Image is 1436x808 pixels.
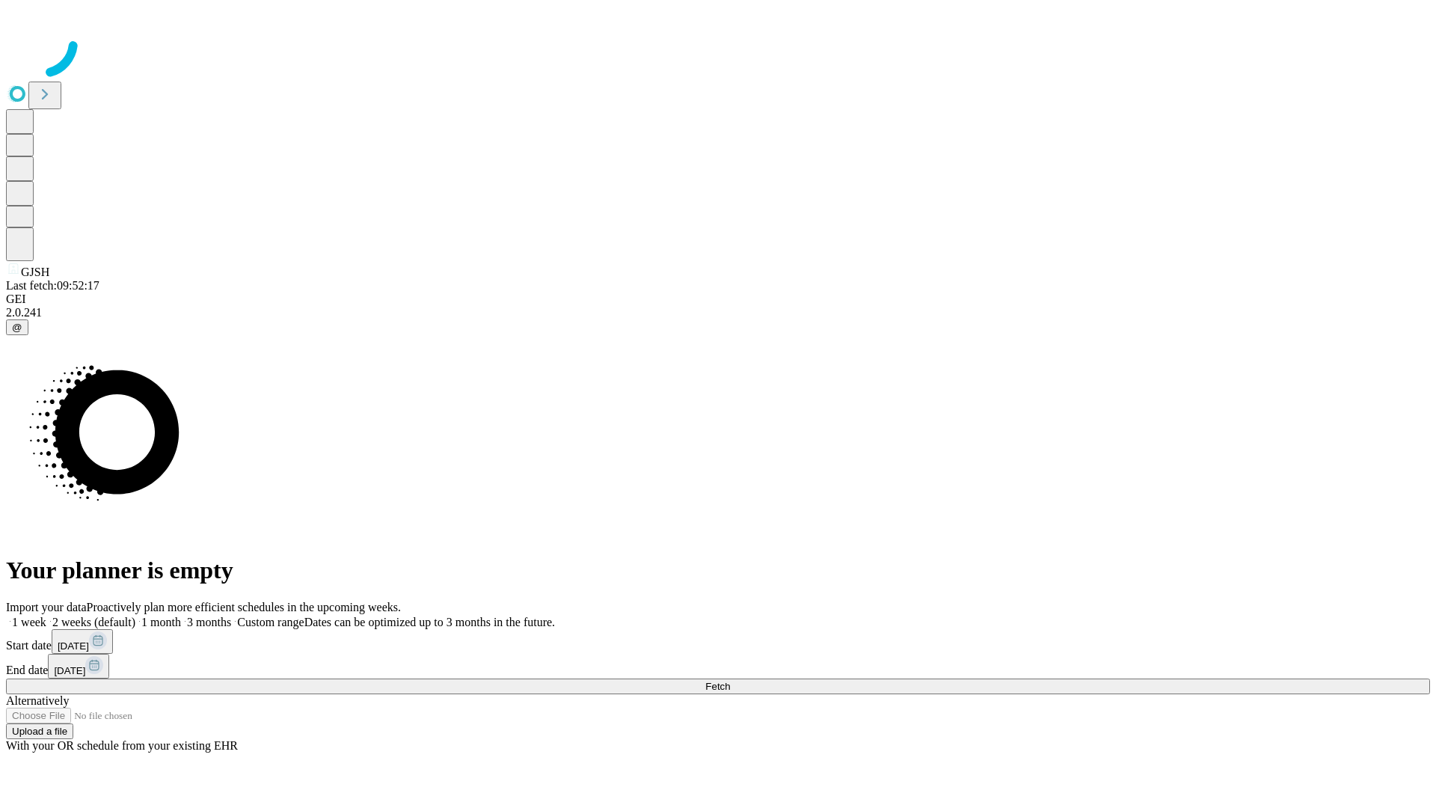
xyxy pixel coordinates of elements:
[6,306,1430,319] div: 2.0.241
[187,616,231,628] span: 3 months
[21,266,49,278] span: GJSH
[6,293,1430,306] div: GEI
[52,616,135,628] span: 2 weeks (default)
[6,601,87,613] span: Import your data
[87,601,401,613] span: Proactively plan more efficient schedules in the upcoming weeks.
[6,694,69,707] span: Alternatively
[6,723,73,739] button: Upload a file
[6,654,1430,679] div: End date
[141,616,181,628] span: 1 month
[6,739,238,752] span: With your OR schedule from your existing EHR
[304,616,555,628] span: Dates can be optimized up to 3 months in the future.
[6,629,1430,654] div: Start date
[6,557,1430,584] h1: Your planner is empty
[237,616,304,628] span: Custom range
[12,322,22,333] span: @
[48,654,109,679] button: [DATE]
[6,679,1430,694] button: Fetch
[705,681,730,692] span: Fetch
[6,279,99,292] span: Last fetch: 09:52:17
[6,319,28,335] button: @
[58,640,89,652] span: [DATE]
[54,665,85,676] span: [DATE]
[12,616,46,628] span: 1 week
[52,629,113,654] button: [DATE]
